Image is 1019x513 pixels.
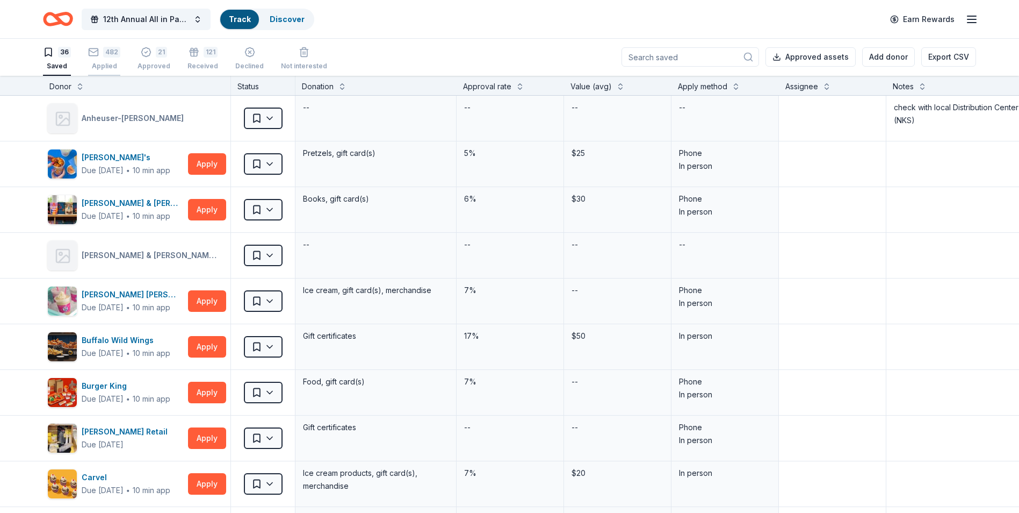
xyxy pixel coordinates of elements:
[570,100,579,115] div: --
[126,166,131,175] span: ∙
[570,146,664,161] div: $25
[82,164,124,177] div: Due [DATE]
[302,420,450,435] div: Gift certificates
[463,374,557,389] div: 7%
[82,393,124,405] div: Due [DATE]
[133,485,170,496] div: 10 min app
[235,62,264,70] div: Declined
[47,377,184,408] button: Image for Burger KingBurger KingDue [DATE]∙10 min app
[58,47,71,58] div: 36
[679,330,771,343] div: In person
[281,42,327,76] button: Not interested
[43,42,71,76] button: 36Saved
[126,303,131,312] span: ∙
[463,237,472,252] div: --
[82,197,184,210] div: [PERSON_NAME] & [PERSON_NAME]
[47,469,184,499] button: Image for CarvelCarvelDue [DATE]∙10 min app
[463,100,472,115] div: --
[679,160,771,173] div: In person
[47,332,184,362] button: Image for Buffalo Wild WingsBuffalo Wild WingsDue [DATE]∙10 min app
[188,382,226,403] button: Apply
[204,47,218,58] div: 121
[235,42,264,76] button: Declined
[126,394,131,403] span: ∙
[570,237,579,252] div: --
[679,375,771,388] div: Phone
[463,80,511,93] div: Approval rate
[126,486,131,495] span: ∙
[82,288,184,301] div: [PERSON_NAME] [PERSON_NAME]
[570,466,664,481] div: $20
[679,147,771,160] div: Phone
[884,10,961,29] a: Earn Rewards
[302,329,450,344] div: Gift certificates
[126,211,131,220] span: ∙
[679,434,771,447] div: In person
[302,283,450,298] div: Ice cream, gift card(s), merchandise
[103,13,189,26] span: 12th Annual All in Paddle Raffle
[82,151,170,164] div: [PERSON_NAME]'s
[48,469,77,498] img: Image for Carvel
[88,62,120,70] div: Applied
[679,284,771,297] div: Phone
[82,438,124,451] div: Due [DATE]
[82,347,124,360] div: Due [DATE]
[188,336,226,358] button: Apply
[133,211,170,222] div: 10 min app
[302,80,334,93] div: Donation
[678,237,686,252] div: --
[188,290,226,312] button: Apply
[48,195,77,224] img: Image for Barnes & Noble
[48,424,77,453] img: Image for Calvert Retail
[679,205,771,218] div: In person
[302,146,450,161] div: Pretzels, gift card(s)
[463,283,557,298] div: 7%
[679,388,771,401] div: In person
[156,47,167,58] div: 21
[48,287,77,316] img: Image for Baskin Robbins
[188,473,226,495] button: Apply
[231,76,295,95] div: Status
[893,80,914,93] div: Notes
[463,420,472,435] div: --
[570,329,664,344] div: $50
[133,348,170,359] div: 10 min app
[570,80,612,93] div: Value (avg)
[49,80,71,93] div: Donor
[43,6,73,32] a: Home
[48,378,77,407] img: Image for Burger King
[679,421,771,434] div: Phone
[48,149,77,179] img: Image for Auntie Anne's
[463,146,557,161] div: 5%
[82,425,172,438] div: [PERSON_NAME] Retail
[785,80,818,93] div: Assignee
[88,42,120,76] button: 482Applied
[188,427,226,449] button: Apply
[188,153,226,175] button: Apply
[187,62,218,70] div: Received
[47,195,184,225] button: Image for Barnes & Noble[PERSON_NAME] & [PERSON_NAME]Due [DATE]∙10 min app
[302,466,450,494] div: Ice cream products, gift card(s), merchandise
[133,302,170,313] div: 10 min app
[302,100,310,115] div: --
[138,62,170,70] div: Approved
[270,15,305,24] a: Discover
[679,467,771,480] div: In person
[82,210,124,223] div: Due [DATE]
[82,380,170,393] div: Burger King
[47,149,184,179] button: Image for Auntie Anne's [PERSON_NAME]'sDue [DATE]∙10 min app
[570,420,579,435] div: --
[621,47,759,67] input: Search saved
[570,374,579,389] div: --
[82,471,170,484] div: Carvel
[43,62,71,70] div: Saved
[570,191,664,206] div: $30
[48,332,77,361] img: Image for Buffalo Wild Wings
[463,466,557,481] div: 7%
[133,394,170,404] div: 10 min app
[463,191,557,206] div: 6%
[302,191,450,206] div: Books, gift card(s)
[281,62,327,70] div: Not interested
[678,80,727,93] div: Apply method
[126,348,131,358] span: ∙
